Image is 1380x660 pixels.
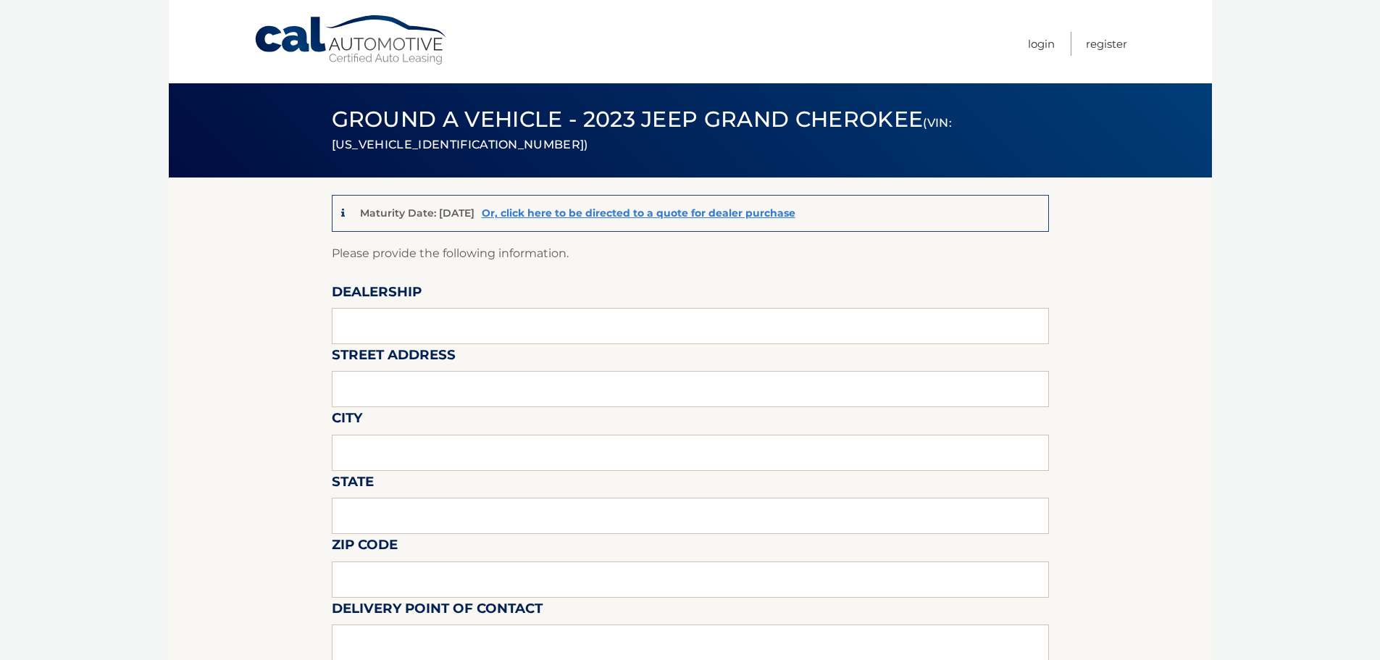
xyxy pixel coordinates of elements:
[332,243,1049,264] p: Please provide the following information.
[332,534,398,561] label: Zip Code
[332,344,456,371] label: Street Address
[332,407,362,434] label: City
[1086,32,1127,56] a: Register
[1028,32,1055,56] a: Login
[332,598,543,625] label: Delivery Point of Contact
[254,14,449,66] a: Cal Automotive
[332,471,374,498] label: State
[332,281,422,308] label: Dealership
[482,206,795,220] a: Or, click here to be directed to a quote for dealer purchase
[360,206,474,220] p: Maturity Date: [DATE]
[332,116,952,151] small: (VIN: [US_VEHICLE_IDENTIFICATION_NUMBER])
[332,106,952,154] span: Ground a Vehicle - 2023 Jeep Grand Cherokee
